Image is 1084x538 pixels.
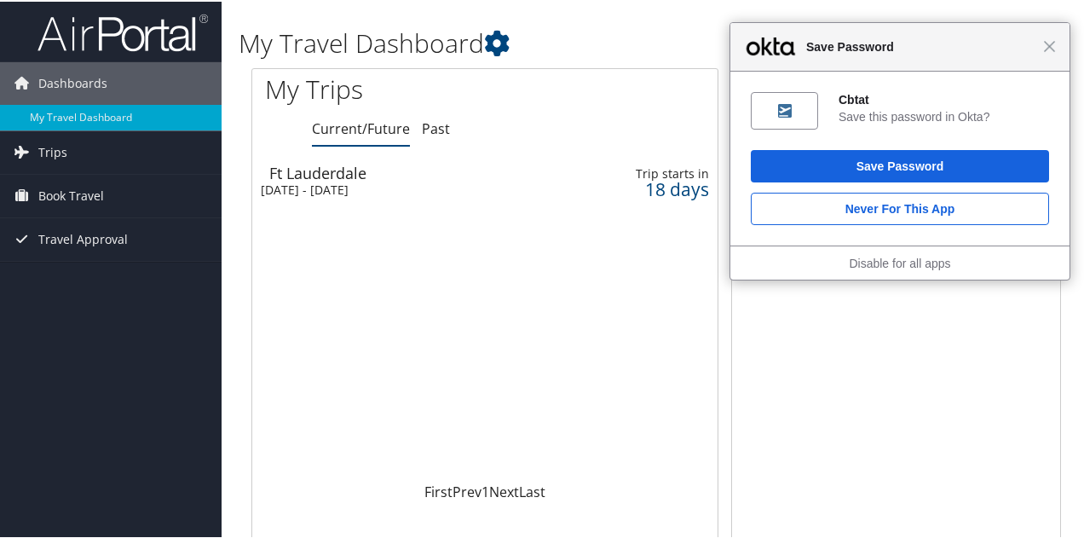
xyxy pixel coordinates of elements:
a: Last [519,481,545,500]
div: 18 days [608,180,708,195]
div: [DATE] - [DATE] [261,181,546,196]
img: 9IrUADAAAABklEQVQDAMp15y9HRpfFAAAAAElFTkSuQmCC [778,102,792,116]
div: Trip starts in [608,165,708,180]
a: [PERSON_NAME] [939,9,1074,60]
img: airportal-logo.png [37,11,208,51]
h1: My Trips [265,70,510,106]
span: Save Password [798,35,1043,55]
button: Never for this App [751,191,1049,223]
a: Next [489,481,519,500]
a: Prev [453,481,481,500]
h1: My Travel Dashboard [239,24,795,60]
a: Disable for all apps [849,255,950,269]
span: Travel Approval [38,217,128,259]
div: Ft Lauderdale [269,164,555,179]
a: Current/Future [312,118,410,136]
a: Past [422,118,450,136]
button: Save Password [751,148,1049,181]
span: Dashboards [38,61,107,103]
div: Cbtat [839,90,1049,106]
span: Book Travel [38,173,104,216]
a: First [424,481,453,500]
a: 1 [481,481,489,500]
span: Close [1043,38,1056,51]
span: Trips [38,130,67,172]
div: Save this password in Okta? [839,107,1049,123]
